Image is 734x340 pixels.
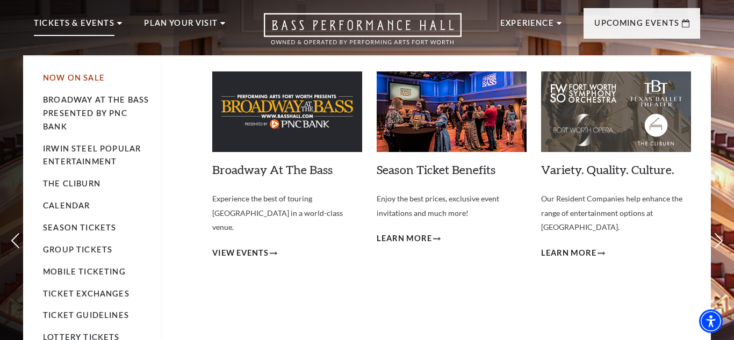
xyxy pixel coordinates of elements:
[541,247,605,260] a: Learn More Variety. Quality. Culture.
[43,201,90,210] a: Calendar
[212,162,333,177] a: Broadway At The Bass
[43,289,129,298] a: Ticket Exchanges
[212,192,362,235] p: Experience the best of touring [GEOGRAPHIC_DATA] in a world-class venue.
[500,17,554,36] p: Experience
[43,144,141,167] a: Irwin Steel Popular Entertainment
[541,192,691,235] p: Our Resident Companies help enhance the range of entertainment options at [GEOGRAPHIC_DATA].
[43,310,129,320] a: Ticket Guidelines
[594,17,679,36] p: Upcoming Events
[212,247,269,260] span: View Events
[377,232,432,245] span: Learn More
[377,232,441,245] a: Learn More Season Ticket Benefits
[377,192,527,220] p: Enjoy the best prices, exclusive event invitations and much more!
[212,247,277,260] a: View Events
[541,71,691,152] img: Variety. Quality. Culture.
[43,245,112,254] a: Group Tickets
[225,13,500,55] a: Open this option
[34,17,114,36] p: Tickets & Events
[541,162,674,177] a: Variety. Quality. Culture.
[43,267,126,276] a: Mobile Ticketing
[43,73,105,82] a: Now On Sale
[43,223,116,232] a: Season Tickets
[699,309,723,333] div: Accessibility Menu
[144,17,218,36] p: Plan Your Visit
[212,71,362,152] img: Broadway At The Bass
[377,162,495,177] a: Season Ticket Benefits
[377,71,527,152] img: Season Ticket Benefits
[43,179,100,188] a: The Cliburn
[541,247,596,260] span: Learn More
[43,95,149,131] a: Broadway At The Bass presented by PNC Bank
